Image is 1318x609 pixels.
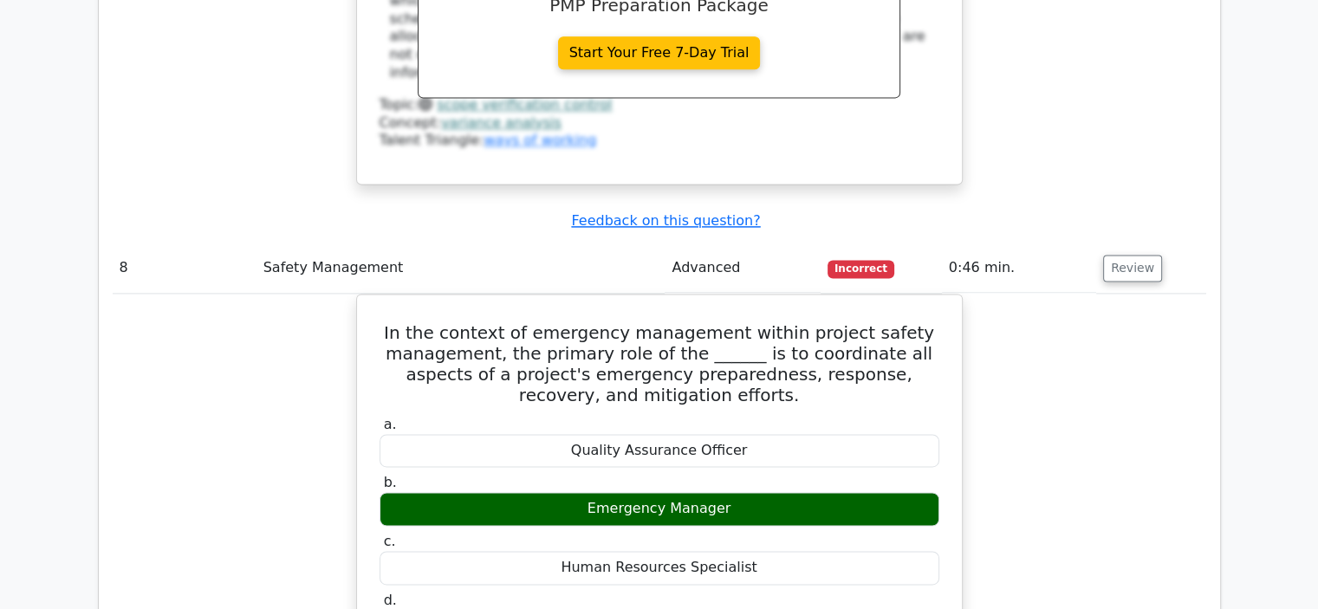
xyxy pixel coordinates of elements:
span: b. [384,474,397,490]
div: Talent Triangle: [380,96,939,150]
a: Feedback on this question? [571,212,760,229]
div: Emergency Manager [380,492,939,526]
td: Advanced [665,243,821,293]
td: 8 [113,243,256,293]
div: Quality Assurance Officer [380,434,939,468]
a: variance analysis [441,114,562,131]
div: Concept: [380,114,939,133]
td: 0:46 min. [942,243,1096,293]
a: Start Your Free 7-Day Trial [558,36,761,69]
span: a. [384,416,397,432]
div: Human Resources Specialist [380,551,939,585]
span: c. [384,533,396,549]
div: Topic: [380,96,939,114]
button: Review [1103,255,1162,282]
span: d. [384,592,397,608]
h5: In the context of emergency management within project safety management, the primary role of the ... [378,322,941,405]
a: ways of working [484,132,596,148]
a: scope verification control [437,96,612,113]
span: Incorrect [828,260,894,277]
td: Safety Management [256,243,665,293]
